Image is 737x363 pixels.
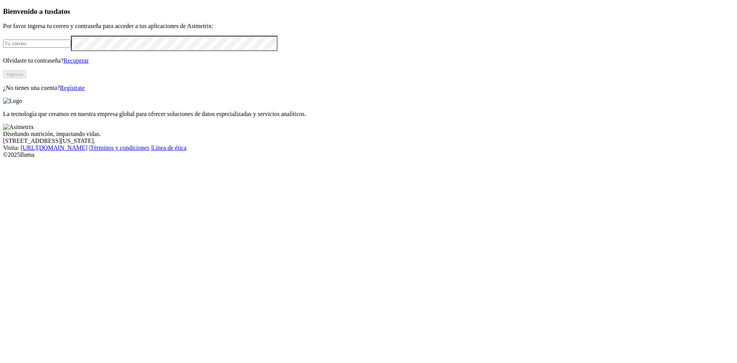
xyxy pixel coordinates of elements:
a: [URL][DOMAIN_NAME] [21,144,88,151]
a: Línea de ética [152,144,187,151]
button: Ingresa [3,70,26,78]
p: ¿No tienes una cuenta? [3,85,734,91]
a: Regístrate [60,85,85,91]
a: Términos y condiciones [90,144,149,151]
div: [STREET_ADDRESS][US_STATE]. [3,138,734,144]
h3: Bienvenido a tus [3,7,734,16]
span: datos [54,7,70,15]
p: Olvidaste tu contraseña? [3,57,734,64]
p: Por favor ingresa tu correo y contraseña para acceder a tus aplicaciones de Asimetrix: [3,23,734,30]
img: Asimetrix [3,124,34,131]
img: Logo [3,98,22,104]
div: Visita : | | [3,144,734,151]
div: Diseñando nutrición, impactando vidas. [3,131,734,138]
input: Tu correo [3,40,71,48]
p: La tecnología que creamos en nuestra empresa global para ofrecer soluciones de datos especializad... [3,111,734,118]
div: © 2025 Iluma [3,151,734,158]
a: Recuperar [63,57,89,64]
